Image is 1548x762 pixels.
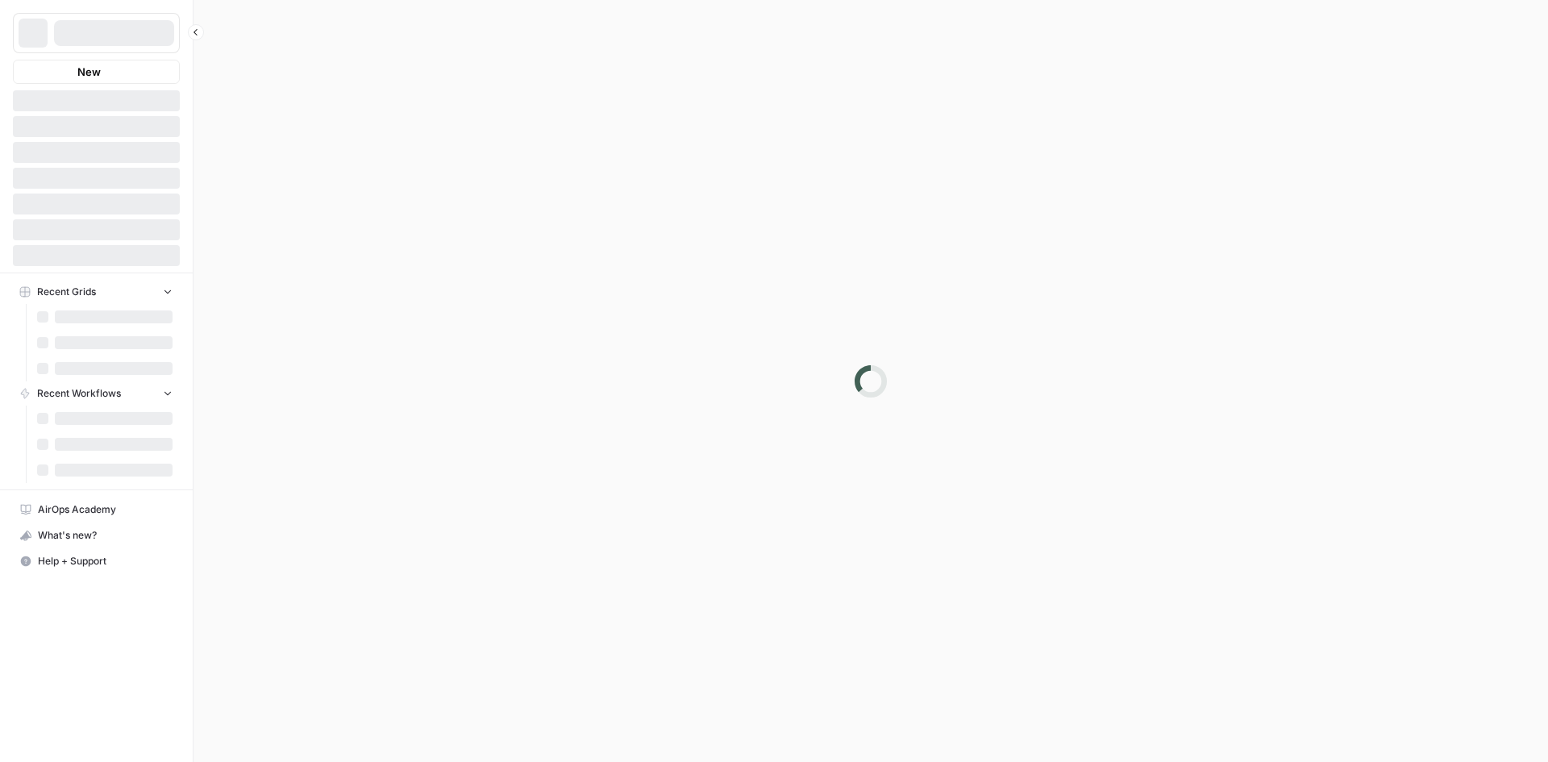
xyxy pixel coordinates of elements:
button: What's new? [13,523,180,548]
div: What's new? [14,523,179,548]
button: Help + Support [13,548,180,574]
a: AirOps Academy [13,497,180,523]
span: Help + Support [38,554,173,568]
span: New [77,64,101,80]
button: New [13,60,180,84]
button: Recent Workflows [13,381,180,406]
span: AirOps Academy [38,502,173,517]
span: Recent Workflows [37,386,121,401]
button: Recent Grids [13,280,180,304]
span: Recent Grids [37,285,96,299]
